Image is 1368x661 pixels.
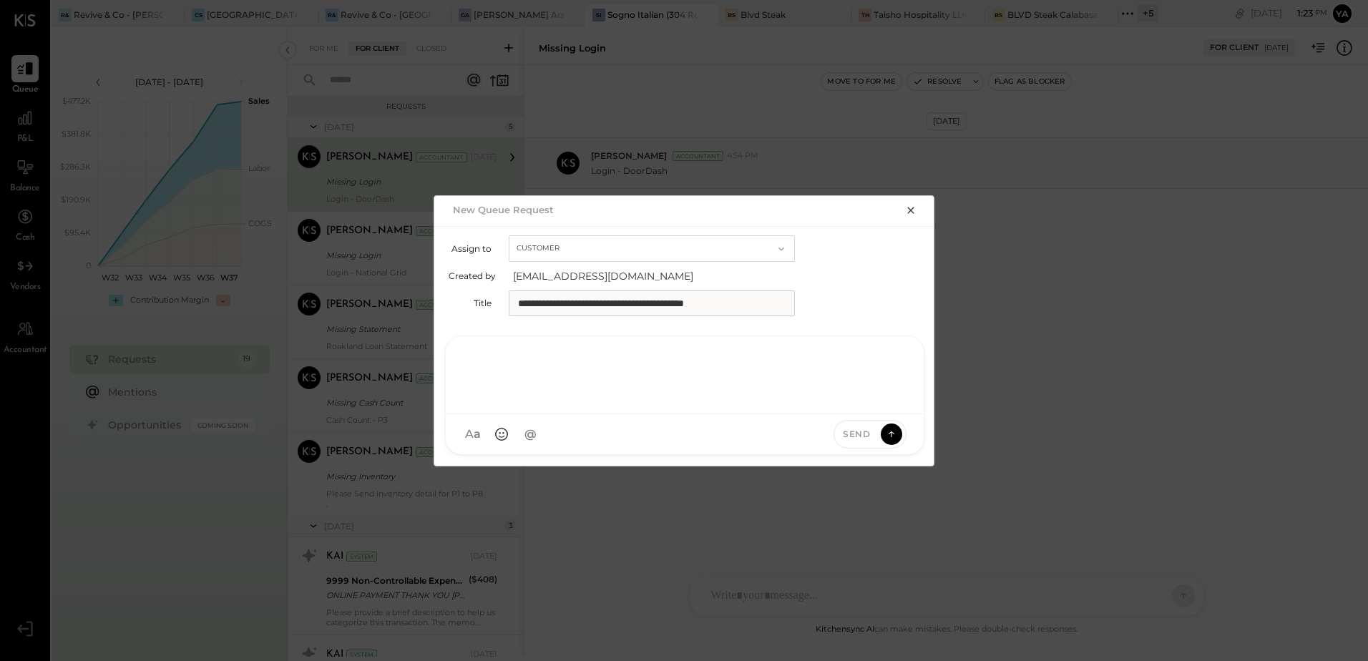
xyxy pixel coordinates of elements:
label: Title [449,298,492,308]
button: Aa [460,421,486,447]
button: @ [517,421,543,447]
span: Send [843,428,870,440]
button: Customer [509,235,795,262]
h2: New Queue Request [453,204,554,215]
span: @ [524,427,537,441]
span: a [474,427,481,441]
label: Created by [449,270,496,281]
label: Assign to [449,243,492,254]
span: [EMAIL_ADDRESS][DOMAIN_NAME] [513,269,799,283]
